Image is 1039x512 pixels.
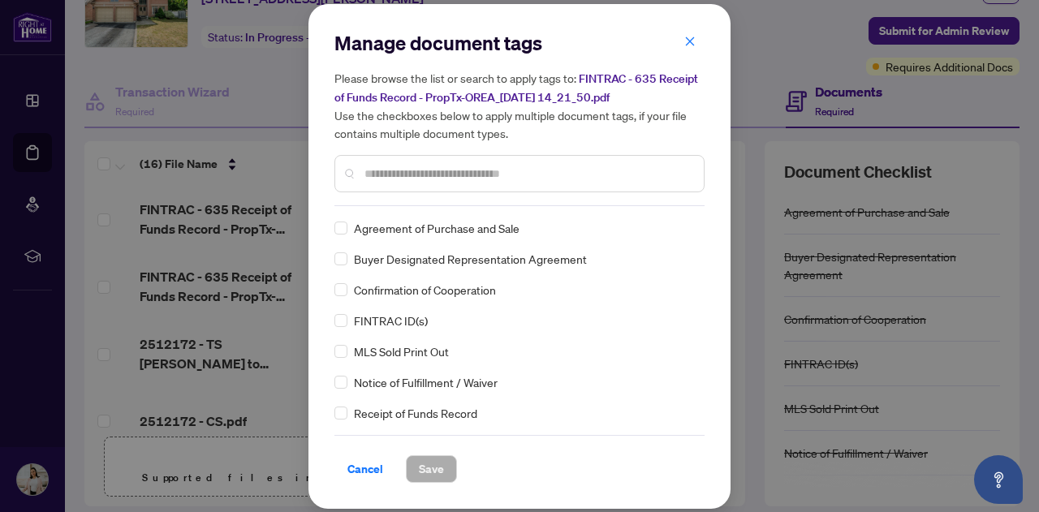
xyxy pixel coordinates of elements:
[354,404,477,422] span: Receipt of Funds Record
[347,456,383,482] span: Cancel
[334,455,396,483] button: Cancel
[334,69,705,142] h5: Please browse the list or search to apply tags to: Use the checkboxes below to apply multiple doc...
[354,250,587,268] span: Buyer Designated Representation Agreement
[354,219,519,237] span: Agreement of Purchase and Sale
[354,373,498,391] span: Notice of Fulfillment / Waiver
[334,30,705,56] h2: Manage document tags
[684,36,696,47] span: close
[354,342,449,360] span: MLS Sold Print Out
[354,281,496,299] span: Confirmation of Cooperation
[354,312,428,329] span: FINTRAC ID(s)
[406,455,457,483] button: Save
[334,71,698,105] span: FINTRAC - 635 Receipt of Funds Record - PropTx-OREA_[DATE] 14_21_50.pdf
[974,455,1023,504] button: Open asap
